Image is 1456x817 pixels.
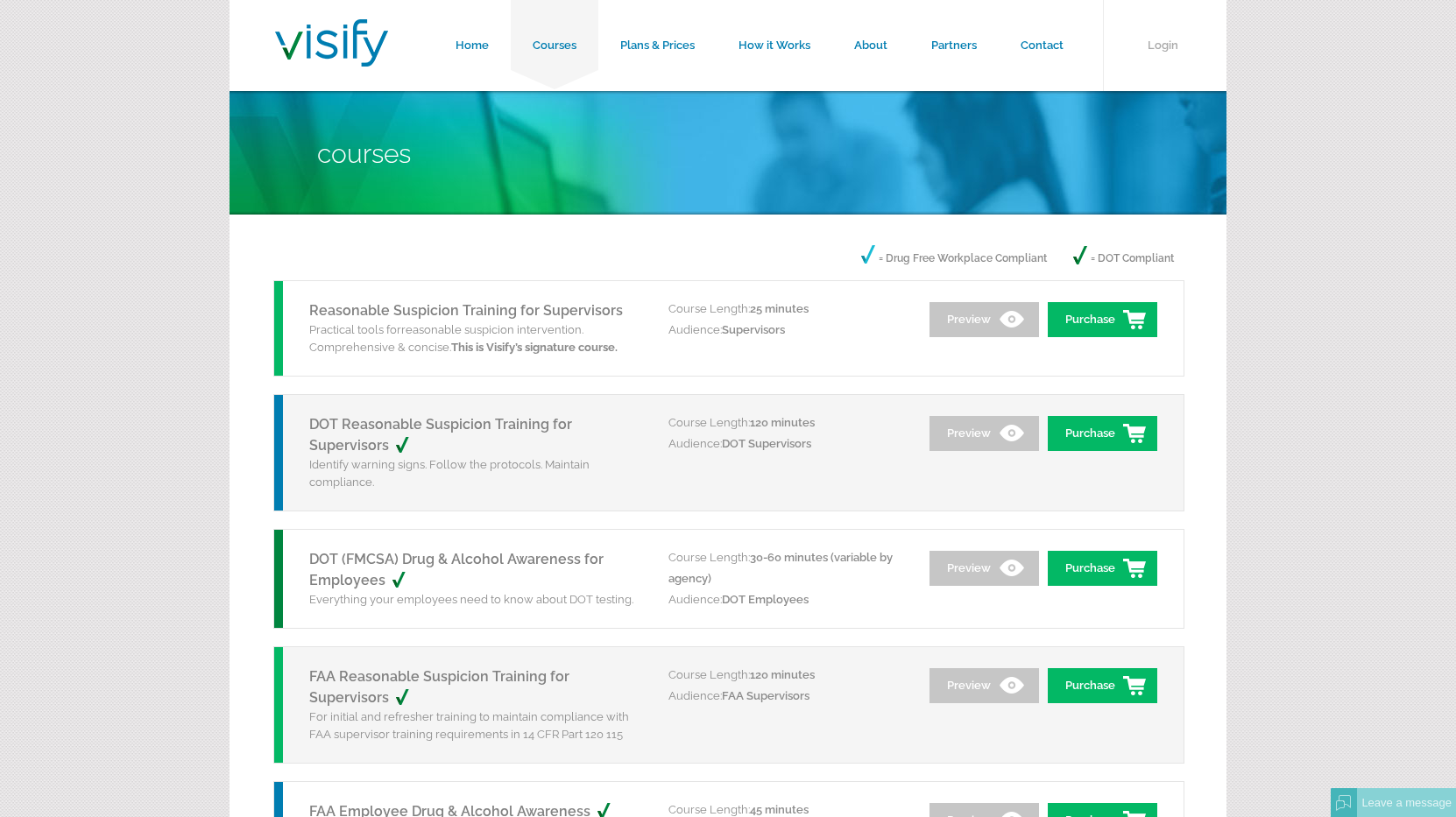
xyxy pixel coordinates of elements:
[750,416,815,429] span: 120 minutes
[668,547,905,589] p: Course Length:
[275,19,388,67] img: Visify Training
[1048,551,1157,586] a: Purchase
[668,320,905,341] p: Audience:
[929,668,1039,703] a: Preview
[1048,668,1157,703] a: Purchase
[309,416,572,454] a: DOT Reasonable Suspicion Training for Supervisors
[309,591,642,609] p: Everything your employees need to know about DOT testing.
[309,302,623,319] a: Reasonable Suspicion Training for Supervisors
[1073,245,1174,271] p: = DOT Compliant
[929,551,1039,586] a: Preview
[750,803,809,816] span: 45 minutes
[1048,302,1157,337] a: Purchase
[309,668,569,706] a: FAA Reasonable Suspicion Training for Supervisors
[668,412,905,433] p: Course Length:
[861,245,1047,271] p: = Drug Free Workplace Compliant
[309,551,604,588] a: DOT (FMCSA) Drug & Alcohol Awareness for Employees
[668,551,893,585] span: 30-60 minutes (variable by agency)
[309,323,618,354] span: reasonable suspicion intervention. Comprehensive & concise.
[929,302,1039,337] a: Preview
[309,710,629,741] span: For initial and refresher training to maintain compliance with FAA supervisor training requiremen...
[750,668,815,681] span: 120 minutes
[668,665,905,686] p: Course Length:
[750,302,809,315] span: 25 minutes
[317,138,411,169] span: Courses
[309,321,642,356] p: Practical tools for
[1048,416,1157,451] a: Purchase
[1357,788,1456,817] div: Leave a message
[1336,795,1352,811] img: Offline
[275,46,388,72] a: Visify Training
[451,341,618,354] strong: This is Visify’s signature course.
[668,299,905,320] p: Course Length:
[668,589,905,610] p: Audience:
[722,593,809,606] span: DOT Employees
[722,323,785,336] span: Supervisors
[668,433,905,454] p: Audience:
[722,437,811,450] span: DOT Supervisors
[309,456,642,491] p: Identify warning signs. Follow the protocols. Maintain compliance.
[722,689,809,702] span: FAA Supervisors
[929,416,1039,451] a: Preview
[668,686,905,707] p: Audience:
